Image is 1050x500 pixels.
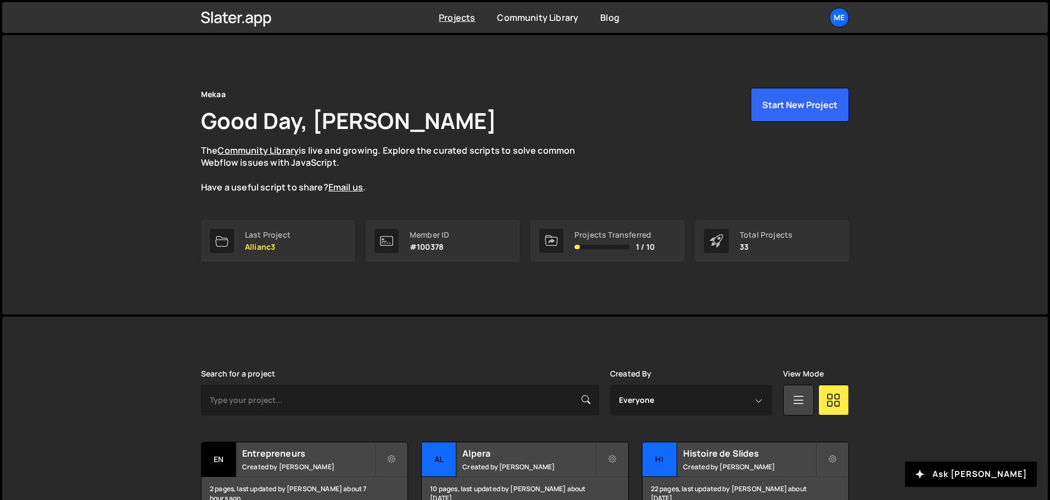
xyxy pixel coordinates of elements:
[439,12,475,24] a: Projects
[245,243,291,251] p: Allianc3
[201,88,226,101] div: Mekaa
[201,144,596,194] p: The is live and growing. Explore the curated scripts to solve common Webflow issues with JavaScri...
[245,231,291,239] div: Last Project
[462,447,595,459] h2: Alpera
[201,220,355,262] a: Last Project Allianc3
[636,243,655,251] span: 1 / 10
[643,442,677,477] div: Hi
[242,462,375,471] small: Created by [PERSON_NAME]
[217,144,299,156] a: Community Library
[201,385,599,415] input: Type your project...
[683,447,816,459] h2: Histoire de Slides
[905,462,1037,487] button: Ask [PERSON_NAME]
[740,231,792,239] div: Total Projects
[574,231,655,239] div: Projects Transferred
[610,369,652,378] label: Created By
[410,231,449,239] div: Member ID
[242,447,375,459] h2: Entrepreneurs
[783,369,824,378] label: View Mode
[422,442,456,477] div: Al
[683,462,816,471] small: Created by [PERSON_NAME]
[829,8,849,27] a: Me
[740,243,792,251] p: 33
[462,462,595,471] small: Created by [PERSON_NAME]
[497,12,578,24] a: Community Library
[201,369,275,378] label: Search for a project
[201,105,496,136] h1: Good Day, [PERSON_NAME]
[600,12,619,24] a: Blog
[410,243,449,251] p: #100378
[202,442,236,477] div: En
[751,88,849,122] button: Start New Project
[328,181,363,193] a: Email us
